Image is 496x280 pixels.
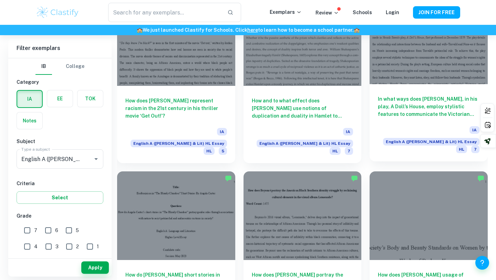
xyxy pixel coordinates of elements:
button: Apply [81,261,109,274]
button: Select [17,191,103,204]
a: here [247,27,258,33]
button: EE [47,90,73,107]
span: IA [217,128,227,136]
div: Filter type choice [35,58,84,75]
span: 7 [471,146,479,153]
h6: Subject [17,138,103,145]
button: Help and Feedback [475,256,489,270]
p: Review [316,9,339,17]
span: 🏫 [354,27,360,33]
img: Marked [477,175,484,182]
span: 5 [76,227,79,234]
h6: In what ways does [PERSON_NAME], in his play, A Doll’s House, employ stylistic features to commun... [378,95,479,118]
h6: We just launched Clastify for Schools. Click to learn how to become a school partner. [1,26,495,34]
h6: Filter exemplars [8,39,112,58]
span: HL [204,147,215,155]
span: 6 [55,227,58,234]
button: Notes [17,112,42,129]
span: 3 [55,243,59,250]
span: 1 [97,243,99,250]
span: 5 [219,147,227,155]
span: English A ([PERSON_NAME] & Lit) HL Essay [383,138,479,146]
p: Exemplars [270,8,302,16]
h6: How and to what effect does [PERSON_NAME] use notions of duplication and duality in Hamlet to exp... [252,97,353,120]
h6: Category [17,78,103,86]
span: HL [456,146,467,153]
span: 7 [34,227,37,234]
span: English A ([PERSON_NAME] & Lit) HL Essay [257,140,353,147]
label: Type a subject [21,146,50,152]
span: IA [469,126,479,134]
button: IB [35,58,52,75]
button: Open [91,154,101,164]
button: IA [17,91,42,107]
span: HL [330,147,341,155]
h6: How does [PERSON_NAME] represent racism in the 21st century in his thriller movie ‘Get Out!’? [125,97,227,120]
span: 2 [76,243,79,250]
span: IA [343,128,353,136]
a: Login [386,10,399,15]
a: Schools [353,10,372,15]
button: College [66,58,84,75]
input: Search for any exemplars... [108,3,222,22]
h6: Grade [17,212,103,220]
button: TOK [77,90,103,107]
span: 🏫 [137,27,143,33]
span: English A ([PERSON_NAME] & Lit) HL Essay [131,140,227,147]
span: 4 [34,243,38,250]
img: Clastify logo [36,6,80,19]
button: JOIN FOR FREE [413,6,460,19]
img: Marked [225,175,232,182]
img: Marked [351,175,358,182]
h6: Criteria [17,180,103,187]
span: 7 [345,147,353,155]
